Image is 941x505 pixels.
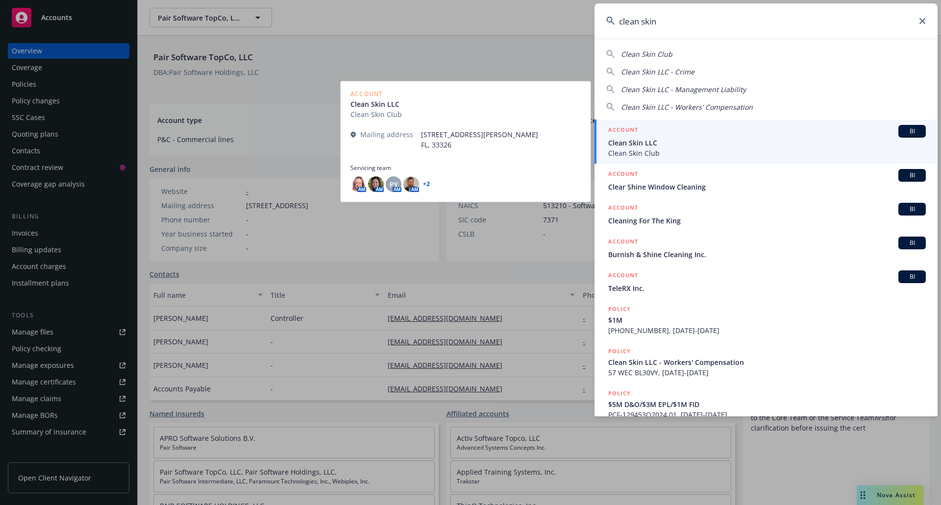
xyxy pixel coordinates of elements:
h5: POLICY [608,346,631,356]
h5: ACCOUNT [608,169,638,181]
span: Clean Skin LLC - Workers' Compensation [621,102,753,112]
span: 57 WEC BL30VY, [DATE]-[DATE] [608,367,926,378]
span: Clear Shine Window Cleaning [608,182,926,192]
span: BI [902,171,922,180]
span: [PHONE_NUMBER], [DATE]-[DATE] [608,325,926,336]
a: ACCOUNTBIBurnish & Shine Cleaning Inc. [594,231,938,265]
a: POLICYClean Skin LLC - Workers' Compensation57 WEC BL30VY, [DATE]-[DATE] [594,341,938,383]
a: POLICY$1M[PHONE_NUMBER], [DATE]-[DATE] [594,299,938,341]
span: $5M D&O/$3M EPL/$1M FID [608,399,926,409]
h5: POLICY [608,304,631,314]
span: TeleRX Inc. [608,283,926,293]
span: BI [902,272,922,281]
span: BI [902,127,922,136]
a: ACCOUNTBIClear Shine Window Cleaning [594,164,938,197]
span: Clean Skin LLC - Crime [621,67,694,76]
h5: ACCOUNT [608,270,638,282]
span: Clean Skin LLC - Workers' Compensation [608,357,926,367]
span: Clean Skin Club [608,148,926,158]
span: Clean Skin LLC - Management Liability [621,85,746,94]
a: ACCOUNTBICleaning For The King [594,197,938,231]
h5: POLICY [608,388,631,398]
span: Clean Skin Club [621,49,672,59]
span: Burnish & Shine Cleaning Inc. [608,249,926,260]
span: PCF-129453Q2024.01, [DATE]-[DATE] [608,409,926,420]
span: Cleaning For The King [608,216,926,226]
h5: ACCOUNT [608,125,638,137]
span: BI [902,205,922,214]
a: POLICY$5M D&O/$3M EPL/$1M FIDPCF-129453Q2024.01, [DATE]-[DATE] [594,383,938,425]
span: Clean Skin LLC [608,138,926,148]
h5: ACCOUNT [608,203,638,215]
a: ACCOUNTBITeleRX Inc. [594,265,938,299]
input: Search... [594,3,938,39]
span: BI [902,239,922,247]
h5: ACCOUNT [608,237,638,248]
span: $1M [608,315,926,325]
a: ACCOUNTBIClean Skin LLCClean Skin Club [594,120,938,164]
